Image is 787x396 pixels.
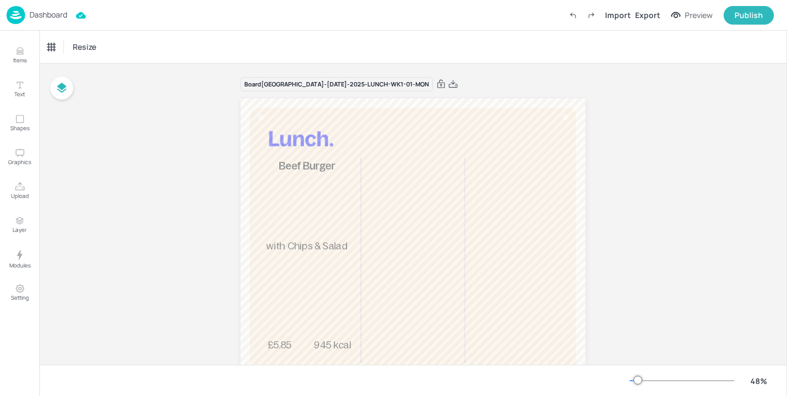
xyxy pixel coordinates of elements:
[665,7,719,24] button: Preview
[735,9,763,21] div: Publish
[745,375,772,387] div: 48 %
[314,340,351,351] span: 945 kcal
[724,6,774,25] button: Publish
[267,240,348,251] span: with Chips & Salad
[71,41,98,53] span: Resize
[267,340,292,351] span: £5.85
[635,9,660,21] div: Export
[582,6,601,25] label: Redo (Ctrl + Y)
[279,160,336,172] span: Beef Burger
[30,11,67,19] p: Dashboard
[563,6,582,25] label: Undo (Ctrl + Z)
[240,77,433,92] div: Board [GEOGRAPHIC_DATA]-[DATE]-2025-LUNCH-WK1-01-MON
[7,6,25,24] img: logo-86c26b7e.jpg
[685,9,713,21] div: Preview
[605,9,631,21] div: Import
